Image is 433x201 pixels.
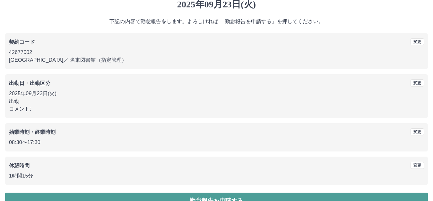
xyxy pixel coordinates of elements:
[9,163,30,168] b: 休憩時間
[411,128,424,135] button: 変更
[9,105,424,113] p: コメント:
[9,56,424,64] p: [GEOGRAPHIC_DATA] ／ 名東図書館（指定管理）
[411,79,424,87] button: 変更
[411,38,424,45] button: 変更
[9,172,424,180] p: 1時間15分
[411,162,424,169] button: 変更
[9,129,56,135] b: 始業時刻・終業時刻
[9,90,424,97] p: 2025年09月23日(火)
[9,39,35,45] b: 契約コード
[9,80,50,86] b: 出勤日・出勤区分
[9,97,424,105] p: 出勤
[9,139,424,146] p: 08:30 〜 17:30
[5,18,428,25] p: 下記の内容で勤怠報告をします。よろしければ 「勤怠報告を申請する」を押してください。
[9,49,424,56] p: 42677002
